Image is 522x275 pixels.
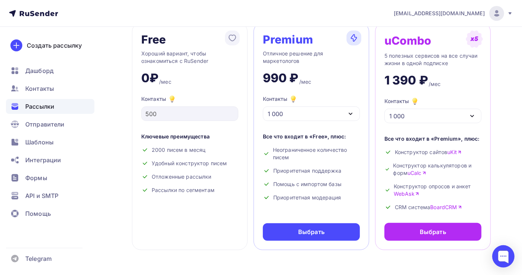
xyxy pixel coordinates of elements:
div: 1 000 [268,109,283,118]
span: CRM система [395,204,462,211]
span: Конструктор опросов и анкет [394,183,481,198]
div: Premium [263,33,313,45]
a: Шаблоны [6,135,94,150]
span: Дашборд [25,66,54,75]
div: Приоритетная модерация [263,194,360,201]
div: uCombo [384,35,432,47]
span: Формы [25,173,47,182]
span: API и SMTP [25,191,58,200]
div: Все что входит в «Premium», плюс: [384,135,481,143]
div: Выбрать [298,228,325,236]
button: Контакты 1 000 [384,97,481,123]
span: Конструктор калькуляторов и форм [393,162,481,177]
a: Формы [6,170,94,185]
button: Контакты 1 000 [263,95,360,121]
span: Контакты [25,84,54,93]
a: BoardCRM [431,204,462,211]
a: Рассылки [6,99,94,114]
div: 1 390 ₽ [384,73,428,88]
a: Контакты [6,81,94,96]
div: Хороший вариант, чтобы ознакомиться с RuSender [141,50,238,65]
span: Помощь [25,209,51,218]
div: 990 ₽ [263,71,299,86]
div: Ключевые преимущества [141,133,238,140]
div: Рассылки по сегментам [141,186,238,194]
a: Дашборд [6,63,94,78]
div: 0₽ [141,71,158,86]
span: [EMAIL_ADDRESS][DOMAIN_NAME] [394,10,485,17]
span: Telegram [25,254,52,263]
div: 2000 писем в месяц [141,146,238,154]
div: Отложенные рассылки [141,173,238,180]
a: uKit [448,148,462,156]
div: Контакты [263,95,298,103]
span: Конструктор сайтов [395,148,462,156]
div: Все что входит в «Free», плюс: [263,133,360,140]
div: /мес [429,80,441,88]
div: Неограниченное количество писем [263,146,360,161]
a: Отправители [6,117,94,132]
div: Создать рассылку [27,41,82,50]
span: Шаблоны [25,138,54,147]
span: Интеграции [25,156,61,164]
a: uCalc [407,169,426,177]
div: Выбрать [420,227,446,236]
div: Удобный конструктор писем [141,160,238,167]
div: Приоритетная поддержка [263,167,360,175]
div: Помощь с импортом базы [263,180,360,188]
div: /мес [299,78,312,86]
a: WebAsk [394,190,419,198]
span: Отправители [25,120,65,129]
div: 5 полезных сервисов на все случаи жизни в одной подписке [384,52,481,67]
span: Рассылки [25,102,54,111]
div: Контакты [141,95,238,103]
a: [EMAIL_ADDRESS][DOMAIN_NAME] [394,6,513,21]
div: Отличное решение для маркетологов [263,50,360,65]
div: /мес [159,78,171,86]
div: 1 000 [389,112,405,121]
div: Контакты [384,97,419,106]
div: Free [141,33,166,45]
